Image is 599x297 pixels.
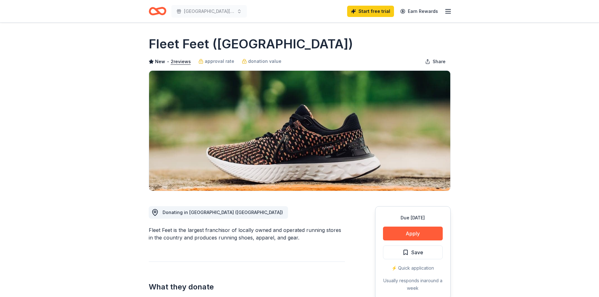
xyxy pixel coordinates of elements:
[420,55,451,68] button: Share
[347,6,394,17] a: Start free trial
[163,210,283,215] span: Donating in [GEOGRAPHIC_DATA] ([GEOGRAPHIC_DATA])
[198,58,234,65] a: approval rate
[411,248,423,256] span: Save
[383,245,443,259] button: Save
[184,8,234,15] span: [GEOGRAPHIC_DATA][PERSON_NAME] Gala
[171,5,247,18] button: [GEOGRAPHIC_DATA][PERSON_NAME] Gala
[397,6,442,17] a: Earn Rewards
[383,264,443,272] div: ⚡️ Quick application
[205,58,234,65] span: approval rate
[171,58,191,65] button: 2reviews
[383,214,443,222] div: Due [DATE]
[149,226,345,241] div: Fleet Feet is the largest franchisor of locally owned and operated running stores in the country ...
[149,35,353,53] h1: Fleet Feet ([GEOGRAPHIC_DATA])
[248,58,281,65] span: donation value
[383,277,443,292] div: Usually responds in around a week
[149,282,345,292] h2: What they donate
[149,71,450,191] img: Image for Fleet Feet (Houston)
[155,58,165,65] span: New
[433,58,446,65] span: Share
[242,58,281,65] a: donation value
[149,4,166,19] a: Home
[383,227,443,240] button: Apply
[167,59,169,64] span: •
